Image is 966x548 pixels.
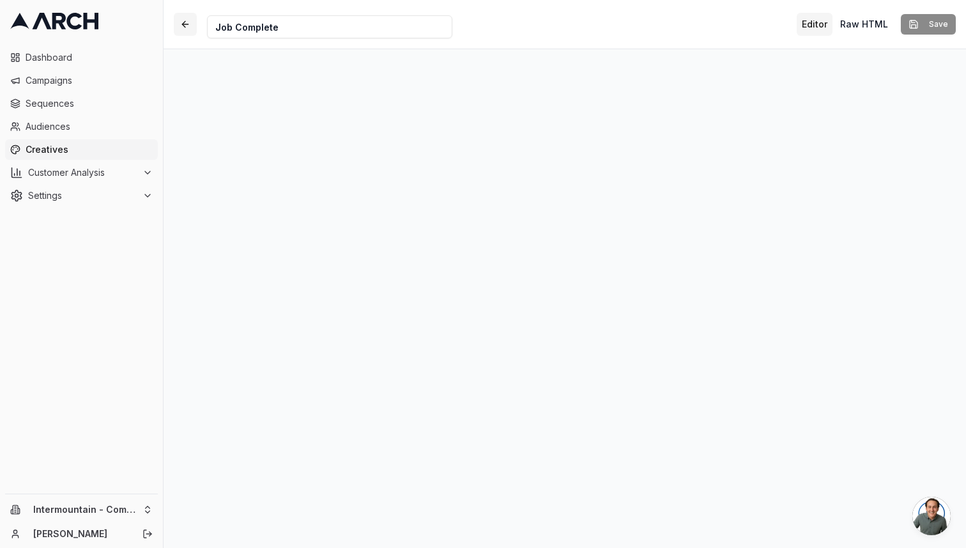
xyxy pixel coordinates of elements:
[28,189,137,202] span: Settings
[5,185,158,206] button: Settings
[33,528,128,540] a: [PERSON_NAME]
[26,143,153,156] span: Creatives
[5,139,158,160] a: Creatives
[835,13,893,36] button: Toggle custom HTML
[5,499,158,520] button: Intermountain - Comfort Solutions
[5,162,158,183] button: Customer Analysis
[5,70,158,91] a: Campaigns
[33,504,137,515] span: Intermountain - Comfort Solutions
[139,525,157,543] button: Log out
[5,93,158,114] a: Sequences
[26,97,153,110] span: Sequences
[26,120,153,133] span: Audiences
[5,116,158,137] a: Audiences
[207,15,452,38] input: Internal Creative Name
[5,47,158,68] a: Dashboard
[912,497,951,535] div: Open chat
[28,166,137,179] span: Customer Analysis
[26,74,153,87] span: Campaigns
[26,51,153,64] span: Dashboard
[797,13,832,36] button: Toggle editor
